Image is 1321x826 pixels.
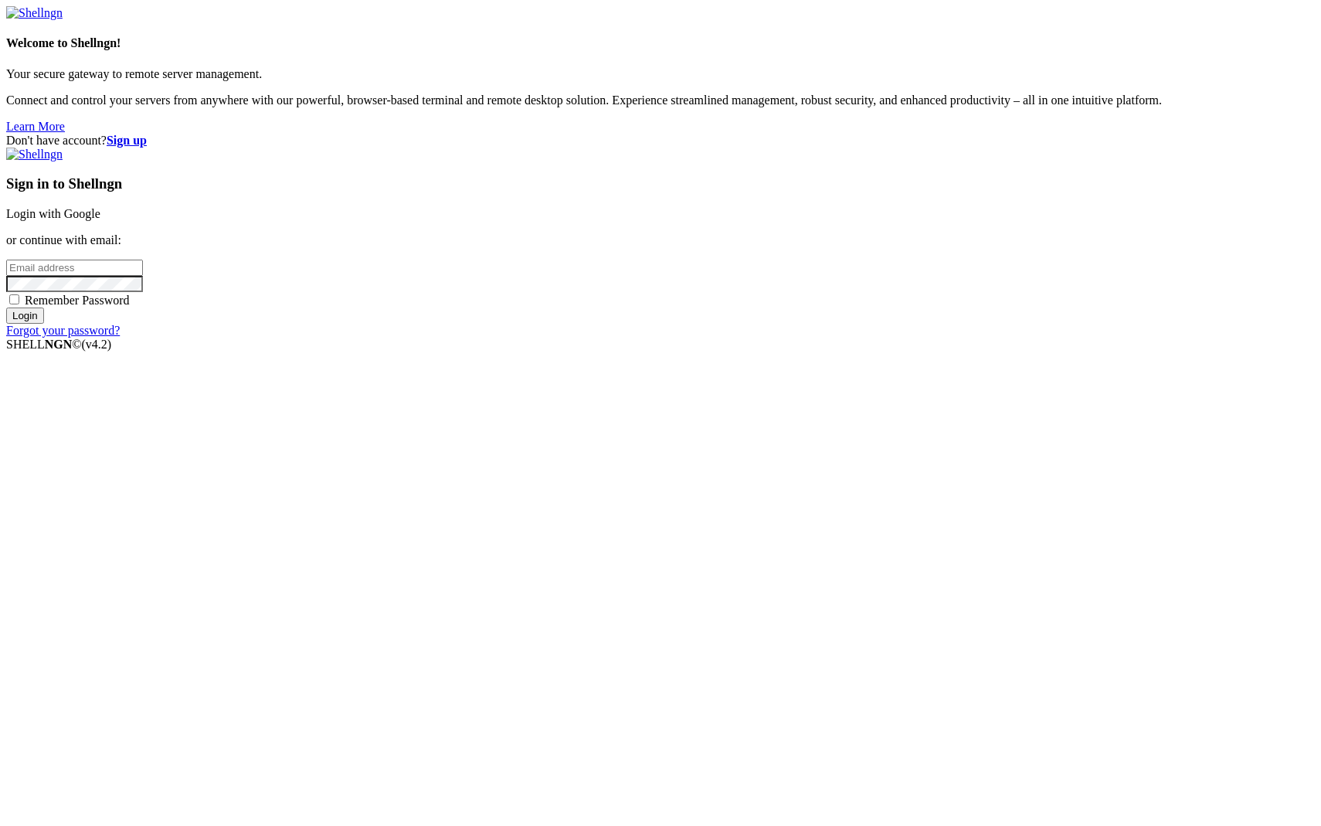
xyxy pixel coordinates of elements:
[6,36,1315,50] h4: Welcome to Shellngn!
[6,233,1315,247] p: or continue with email:
[6,175,1315,192] h3: Sign in to Shellngn
[9,294,19,304] input: Remember Password
[6,338,111,351] span: SHELL ©
[6,93,1315,107] p: Connect and control your servers from anywhere with our powerful, browser-based terminal and remo...
[82,338,112,351] span: 4.2.0
[6,324,120,337] a: Forgot your password?
[6,6,63,20] img: Shellngn
[6,308,44,324] input: Login
[6,67,1315,81] p: Your secure gateway to remote server management.
[25,294,130,307] span: Remember Password
[107,134,147,147] a: Sign up
[6,260,143,276] input: Email address
[45,338,73,351] b: NGN
[6,134,1315,148] div: Don't have account?
[6,148,63,161] img: Shellngn
[6,207,100,220] a: Login with Google
[6,120,65,133] a: Learn More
